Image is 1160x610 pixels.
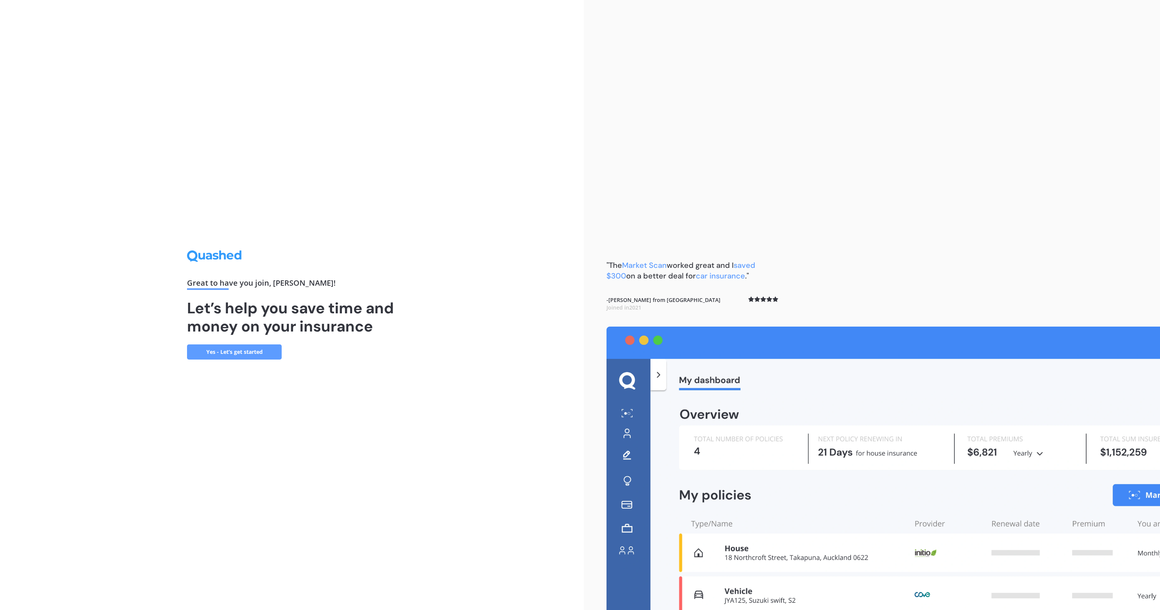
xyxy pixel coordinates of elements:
span: Market Scan [622,260,667,270]
a: Yes - Let’s get started [187,344,282,360]
b: "The worked great and I on a better deal for ." [607,260,755,281]
span: saved $300 [607,260,755,281]
h1: Let’s help you save time and money on your insurance [187,299,397,335]
b: - [PERSON_NAME] from [GEOGRAPHIC_DATA] [607,296,720,311]
span: car insurance [696,271,745,281]
span: Joined in 2021 [607,304,641,311]
div: Great to have you join , [PERSON_NAME] ! [187,279,397,290]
